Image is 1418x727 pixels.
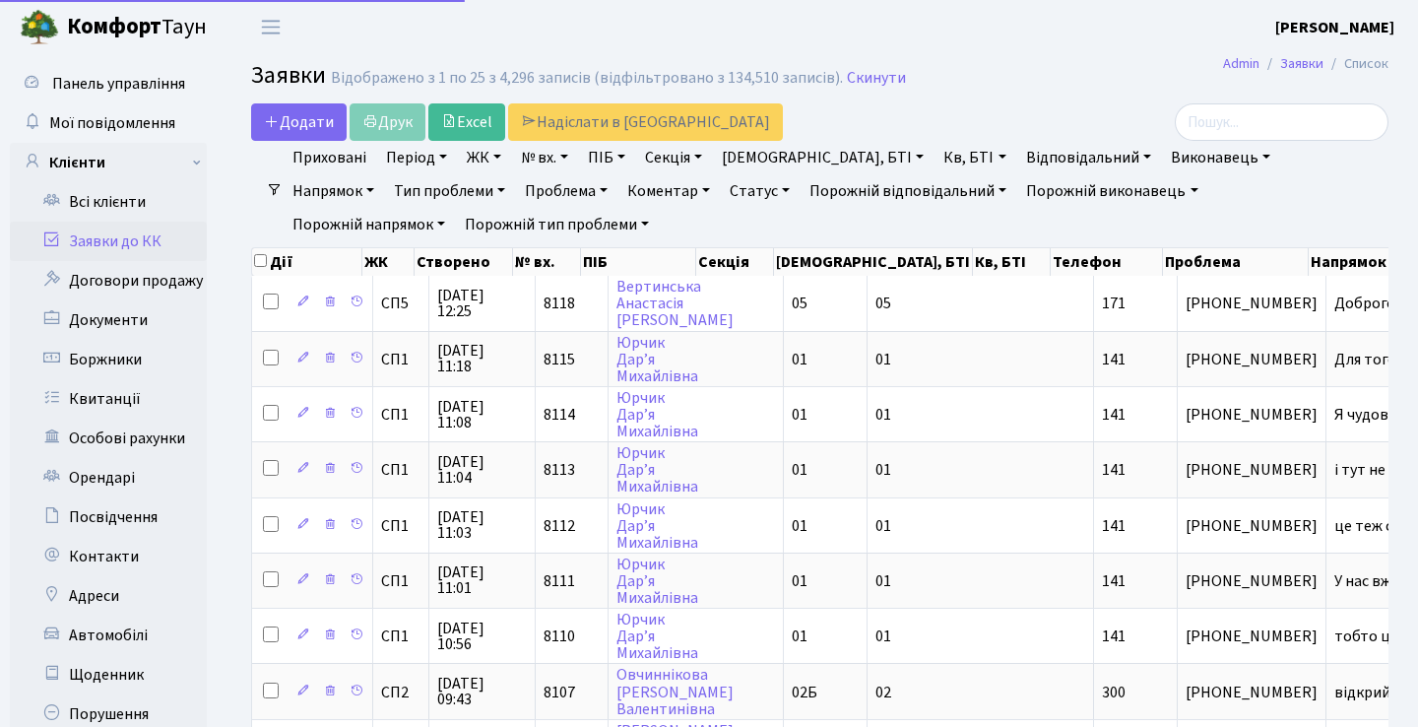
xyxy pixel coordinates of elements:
a: Особові рахунки [10,419,207,458]
a: Приховані [285,141,374,174]
span: Панель управління [52,73,185,95]
a: Автомобілі [10,616,207,655]
span: Мої повідомлення [49,112,175,134]
a: Орендарі [10,458,207,497]
th: ПІБ [581,248,696,276]
a: Відповідальний [1018,141,1159,174]
span: 141 [1102,459,1126,481]
span: [DATE] 11:03 [437,509,527,541]
span: 8115 [544,349,575,370]
a: [PERSON_NAME] [1275,16,1394,39]
a: Щоденник [10,655,207,694]
span: 141 [1102,349,1126,370]
a: Боржники [10,340,207,379]
a: Admin [1223,53,1259,74]
span: 01 [792,570,807,592]
a: Тип проблеми [386,174,513,208]
span: 05 [792,293,807,314]
span: 8112 [544,515,575,537]
span: Додати [264,111,334,133]
span: [DATE] 12:25 [437,288,527,319]
a: Мої повідомлення [10,103,207,143]
span: 01 [875,404,891,426]
span: [PHONE_NUMBER] [1186,352,1318,367]
a: Документи [10,300,207,340]
span: [DATE] 11:08 [437,399,527,430]
span: 01 [875,459,891,481]
span: СП1 [381,573,420,589]
span: 01 [875,626,891,647]
a: Порожній тип проблеми [457,208,657,241]
li: Список [1323,53,1388,75]
a: Порожній відповідальний [802,174,1014,208]
th: Секція [696,248,774,276]
a: ЮрчикДар’яМихайлівна [616,387,698,442]
span: [PHONE_NUMBER] [1186,296,1318,311]
span: СП1 [381,518,420,534]
span: 8107 [544,682,575,703]
div: Відображено з 1 по 25 з 4,296 записів (відфільтровано з 134,510 записів). [331,69,843,88]
a: Додати [251,103,347,141]
th: Створено [415,248,513,276]
th: Телефон [1051,248,1163,276]
span: 01 [875,570,891,592]
a: Порожній напрямок [285,208,453,241]
a: ВертинськаАнастасія[PERSON_NAME] [616,276,734,331]
span: 02Б [792,682,817,703]
a: Коментар [619,174,718,208]
a: Період [378,141,455,174]
a: Кв, БТІ [935,141,1013,174]
span: 8111 [544,570,575,592]
span: 05 [875,293,891,314]
a: Скинути [847,69,906,88]
a: ЖК [459,141,509,174]
a: Порожній виконавець [1018,174,1205,208]
span: [DATE] 11:04 [437,454,527,486]
nav: breadcrumb [1193,43,1418,85]
th: Дії [252,248,362,276]
span: 141 [1102,515,1126,537]
span: 141 [1102,404,1126,426]
a: Договори продажу [10,261,207,300]
input: Пошук... [1175,103,1388,141]
span: [PHONE_NUMBER] [1186,685,1318,700]
span: СП1 [381,352,420,367]
a: Заявки [1280,53,1323,74]
a: Всі клієнти [10,182,207,222]
span: Заявки [251,58,326,93]
span: 8114 [544,404,575,426]
a: Напрямок [285,174,382,208]
a: ЮрчикДар’яМихайлівна [616,609,698,664]
span: 8110 [544,626,575,647]
b: Комфорт [67,11,161,42]
a: Заявки до КК [10,222,207,261]
span: [PHONE_NUMBER] [1186,573,1318,589]
a: Клієнти [10,143,207,182]
span: 141 [1102,626,1126,647]
span: [PHONE_NUMBER] [1186,462,1318,478]
a: ЮрчикДар’яМихайлівна [616,332,698,387]
span: Таун [67,11,207,44]
a: Посвідчення [10,497,207,537]
a: Excel [428,103,505,141]
th: № вх. [513,248,581,276]
span: 01 [875,349,891,370]
span: 8113 [544,459,575,481]
a: Секція [637,141,710,174]
button: Переключити навігацію [246,11,295,43]
span: [PHONE_NUMBER] [1186,628,1318,644]
span: 01 [792,404,807,426]
a: ЮрчикДар’яМихайлівна [616,442,698,497]
a: Квитанції [10,379,207,419]
span: СП5 [381,296,420,311]
span: 01 [792,459,807,481]
span: СП1 [381,628,420,644]
span: [DATE] 11:01 [437,564,527,596]
span: 01 [875,515,891,537]
a: Статус [722,174,798,208]
a: ПІБ [580,141,633,174]
img: logo.png [20,8,59,47]
span: СП1 [381,407,420,423]
span: СП1 [381,462,420,478]
th: ЖК [362,248,415,276]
